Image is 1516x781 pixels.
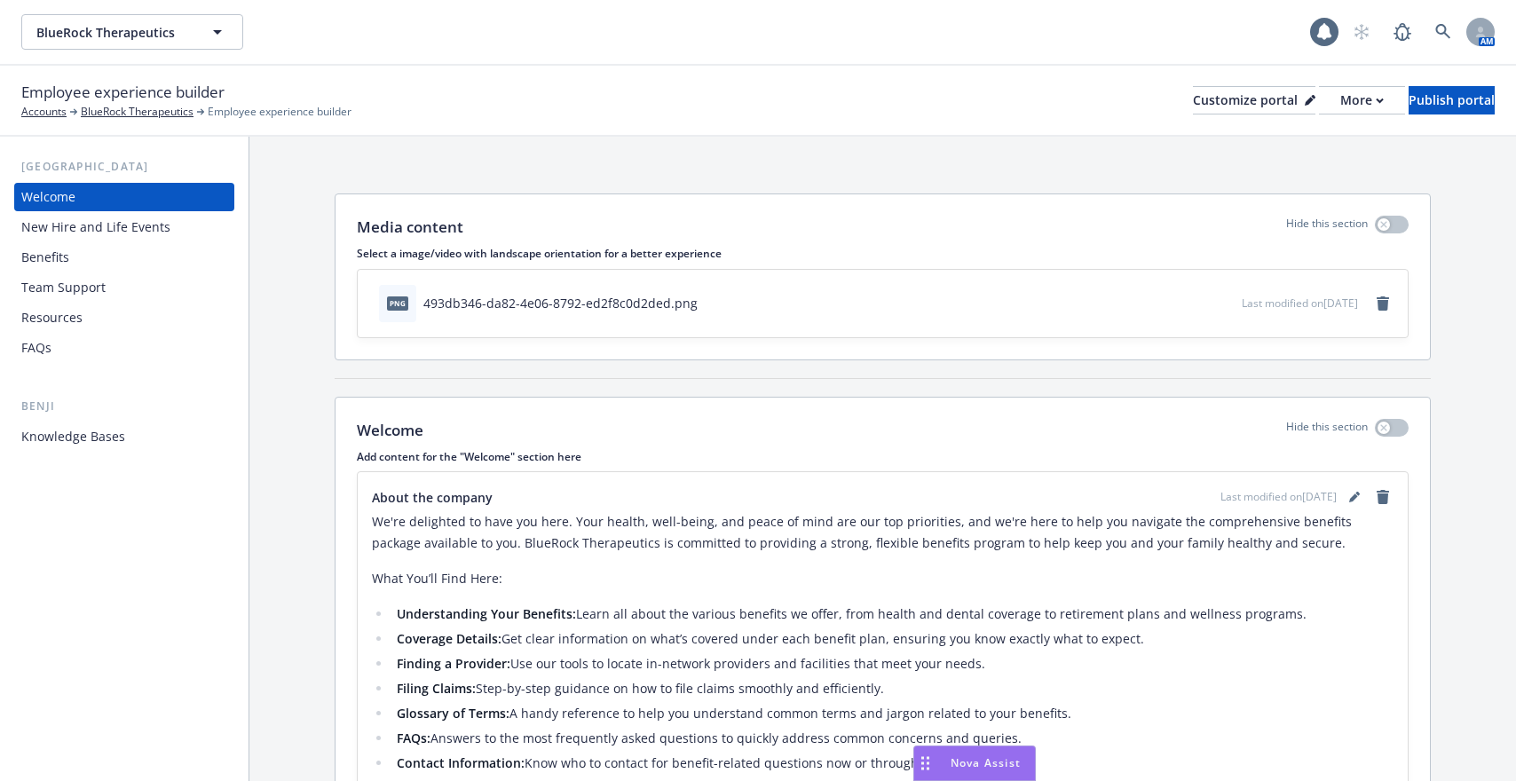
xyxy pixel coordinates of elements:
strong: Filing Claims: [397,680,476,697]
a: Welcome [14,183,234,211]
div: Benji [14,398,234,415]
button: BlueRock Therapeutics [21,14,243,50]
li: A handy reference to help you understand common terms and jargon related to your benefits. [391,703,1394,724]
span: Last modified on [DATE] [1242,296,1358,311]
a: BlueRock Therapeutics [81,104,193,120]
span: Nova Assist [951,755,1021,770]
div: Team Support [21,273,106,302]
div: New Hire and Life Events [21,213,170,241]
a: Benefits [14,243,234,272]
div: [GEOGRAPHIC_DATA] [14,158,234,176]
a: FAQs [14,334,234,362]
a: Team Support [14,273,234,302]
div: Resources [21,304,83,332]
span: Employee experience builder [208,104,351,120]
li: Step-by-step guidance on how to file claims smoothly and efficiently. [391,678,1394,699]
a: Report a Bug [1385,14,1420,50]
div: Knowledge Bases [21,422,125,451]
p: Media content [357,216,463,239]
strong: FAQs: [397,730,430,746]
p: Welcome [357,419,423,442]
div: FAQs [21,334,51,362]
a: Start snowing [1344,14,1379,50]
p: Hide this section [1286,216,1368,239]
span: Last modified on [DATE] [1220,489,1337,505]
strong: Understanding Your Benefits: [397,605,576,622]
p: What You’ll Find Here: [372,568,1394,589]
button: Customize portal [1193,86,1315,114]
button: preview file [1219,294,1235,312]
strong: Contact Information: [397,754,525,771]
strong: Coverage Details: [397,630,501,647]
a: editPencil [1344,486,1365,508]
p: Add content for the "Welcome" section here [357,449,1409,464]
li: Know who to contact for benefit-related questions now or throughout the year. [391,753,1394,774]
div: More [1340,87,1384,114]
strong: Finding a Provider: [397,655,510,672]
p: We're delighted to have you here. Your health, well-being, and peace of mind are our top prioriti... [372,511,1394,554]
button: download file [1190,294,1204,312]
div: Publish portal [1409,87,1495,114]
div: Benefits [21,243,69,272]
button: Publish portal [1409,86,1495,114]
button: Nova Assist [913,745,1036,781]
span: Employee experience builder [21,81,225,104]
a: remove [1372,486,1394,508]
span: BlueRock Therapeutics [36,23,190,42]
a: remove [1372,293,1394,314]
a: Resources [14,304,234,332]
a: Accounts [21,104,67,120]
button: More [1319,86,1405,114]
a: Knowledge Bases [14,422,234,451]
a: Search [1425,14,1461,50]
p: Hide this section [1286,419,1368,442]
div: 493db346-da82-4e06-8792-ed2f8c0d2ded.png [423,294,698,312]
li: Get clear information on what’s covered under each benefit plan, ensuring you know exactly what t... [391,628,1394,650]
a: New Hire and Life Events [14,213,234,241]
span: About the company [372,488,493,507]
strong: Glossary of Terms: [397,705,509,722]
li: Use our tools to locate in-network providers and facilities that meet your needs. [391,653,1394,674]
div: Drag to move [914,746,936,780]
div: Welcome [21,183,75,211]
div: Customize portal [1193,87,1315,114]
p: Select a image/video with landscape orientation for a better experience [357,246,1409,261]
li: Answers to the most frequently asked questions to quickly address common concerns and queries. [391,728,1394,749]
li: Learn all about the various benefits we offer, from health and dental coverage to retirement plan... [391,603,1394,625]
span: png [387,296,408,310]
